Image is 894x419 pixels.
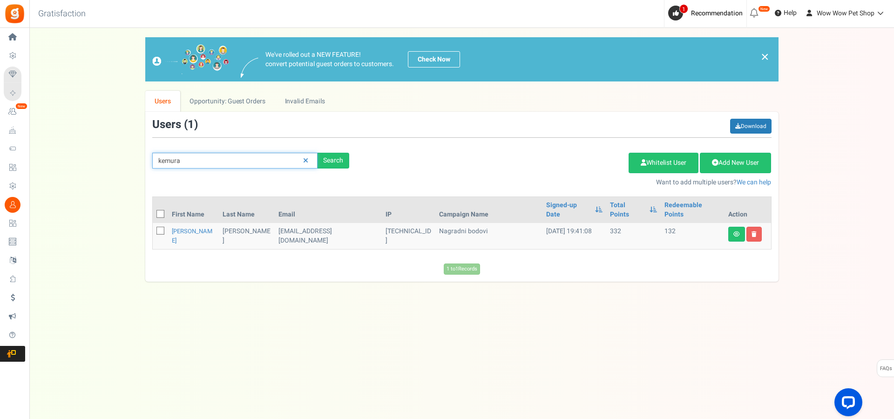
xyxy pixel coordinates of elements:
[781,8,797,18] span: Help
[275,91,334,112] a: Invalid Emails
[152,153,318,169] input: Search by email or name
[668,6,746,20] a: 1 Recommendation
[168,197,219,223] th: First Name
[629,153,698,173] a: Whitelist User
[382,197,435,223] th: IP
[188,116,194,133] span: 1
[752,231,757,237] i: Delete user
[435,223,542,249] td: Nagradni bodovi
[4,104,25,120] a: New
[152,44,229,74] img: images
[265,50,394,69] p: We've rolled out a NEW FEATURE! convert potential guest orders to customers.
[758,6,770,12] em: New
[241,58,258,78] img: images
[661,223,725,249] td: 132
[817,8,874,18] span: Wow Wow Pet Shop
[408,51,460,68] a: Check Now
[730,119,772,134] a: Download
[700,153,771,173] a: Add New User
[152,119,198,131] h3: Users ( )
[15,103,27,109] em: New
[298,153,313,169] a: Reset
[180,91,275,112] a: Opportunity: Guest Orders
[219,223,274,249] td: [PERSON_NAME]
[761,51,769,62] a: ×
[679,4,688,14] span: 1
[733,231,740,237] i: View details
[28,5,96,23] h3: Gratisfaction
[363,178,772,187] p: Want to add multiple users?
[219,197,274,223] th: Last Name
[691,8,743,18] span: Recommendation
[275,223,382,249] td: [EMAIL_ADDRESS][DOMAIN_NAME]
[542,223,607,249] td: [DATE] 19:41:08
[275,197,382,223] th: Email
[546,201,591,219] a: Signed-up Date
[172,227,212,245] a: [PERSON_NAME]
[771,6,800,20] a: Help
[145,91,181,112] a: Users
[725,197,771,223] th: Action
[880,360,892,378] span: FAQs
[737,177,771,187] a: We can help
[4,3,25,24] img: Gratisfaction
[606,223,660,249] td: 332
[318,153,349,169] div: Search
[435,197,542,223] th: Campaign Name
[382,223,435,249] td: [TECHNICAL_ID]
[610,201,644,219] a: Total Points
[664,201,721,219] a: Redeemable Points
